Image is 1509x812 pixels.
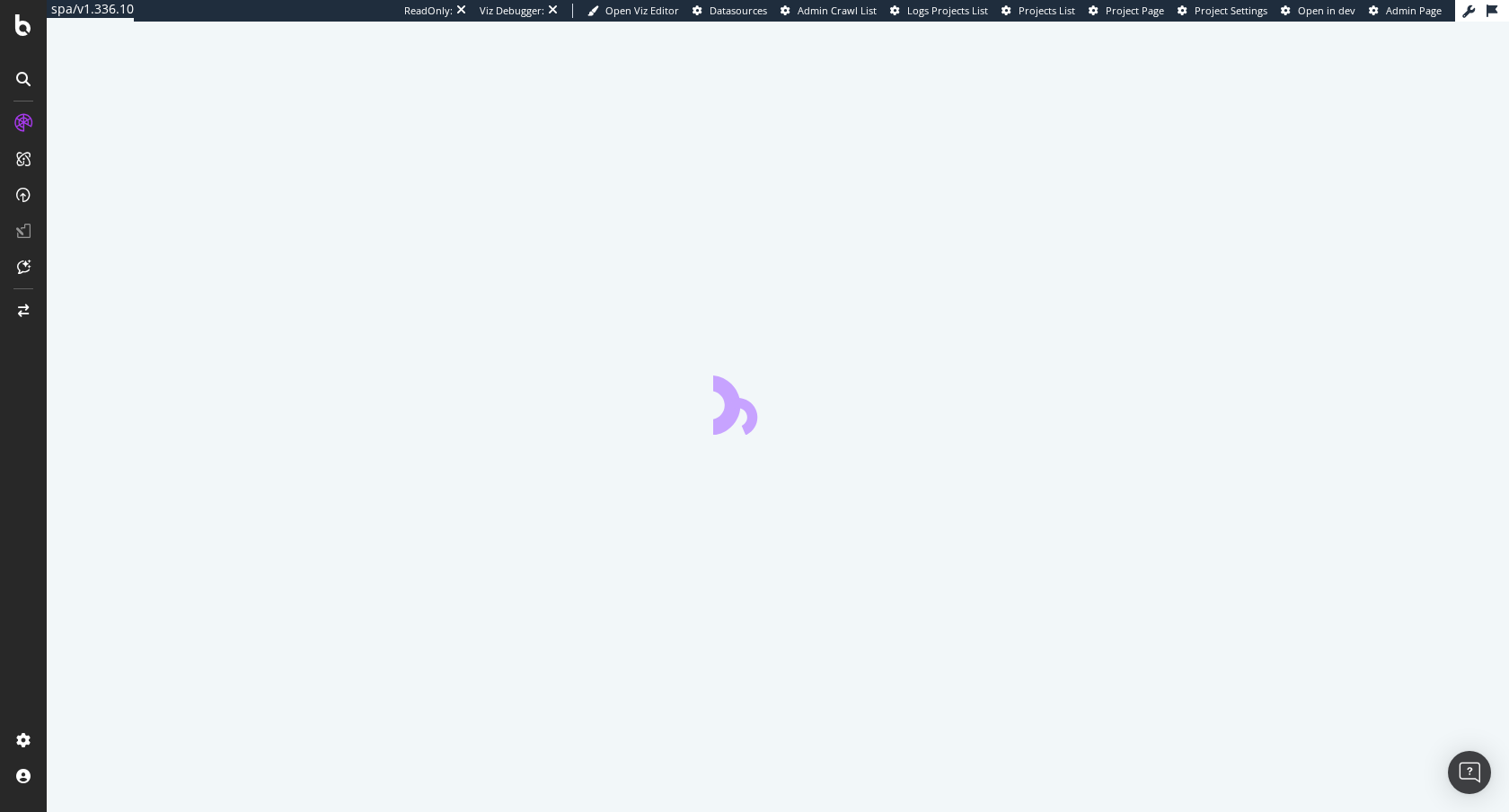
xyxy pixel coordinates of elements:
span: Project Page [1106,4,1164,17]
a: Admin Crawl List [781,4,877,18]
span: Open in dev [1298,4,1355,17]
a: Project Page [1089,4,1164,18]
span: Logs Projects List [907,4,988,17]
div: ReadOnly: [404,4,453,18]
a: Logs Projects List [890,4,988,18]
div: Open Intercom Messenger [1448,751,1491,794]
span: Admin Crawl List [798,4,877,17]
a: Projects List [1002,4,1075,18]
span: Datasources [710,4,767,17]
span: Admin Page [1386,4,1442,17]
span: Open Viz Editor [605,4,679,17]
a: Open Viz Editor [587,4,679,18]
div: animation [713,370,843,435]
span: Projects List [1019,4,1075,17]
a: Open in dev [1281,4,1355,18]
a: Project Settings [1178,4,1267,18]
span: Project Settings [1195,4,1267,17]
a: Datasources [693,4,767,18]
div: Viz Debugger: [480,4,544,18]
a: Admin Page [1369,4,1442,18]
